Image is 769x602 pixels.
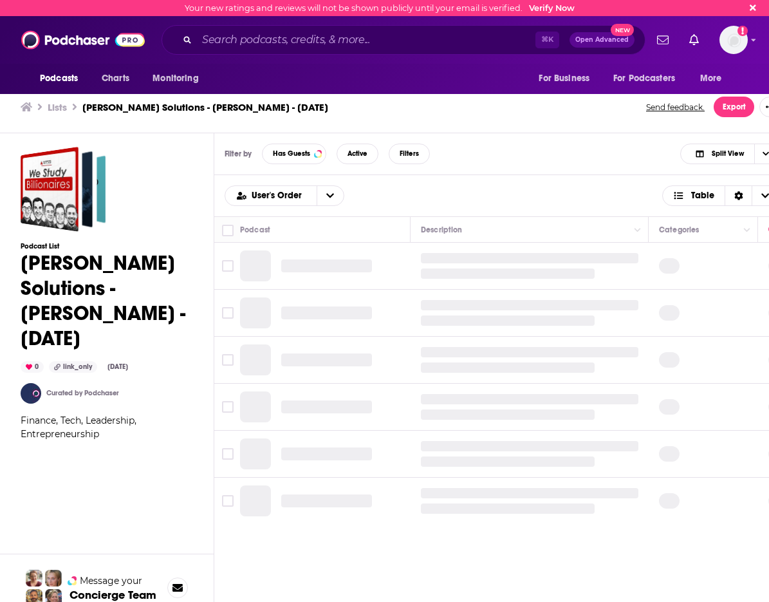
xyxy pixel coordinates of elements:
span: Toggle select row [222,401,234,413]
button: Open AdvancedNew [570,32,635,48]
button: Active [337,144,378,164]
h3: Filter by [225,149,252,158]
a: Charts [93,66,137,91]
h3: Podcast List [21,242,193,250]
h3: [PERSON_NAME] Solutions - [PERSON_NAME] - [DATE] [82,101,328,113]
button: open menu [317,186,344,205]
span: Toggle select row [222,354,234,366]
div: Categories [659,222,699,238]
img: ConnectPod [21,383,41,404]
span: Toggle select row [222,307,234,319]
span: Monitoring [153,70,198,88]
a: Show notifications dropdown [652,29,674,51]
div: 0 [21,361,44,373]
div: Sort Direction [725,186,752,205]
button: Column Actions [739,222,755,238]
div: Description [421,222,462,238]
button: Column Actions [630,222,645,238]
span: ⌘ K [535,32,559,48]
a: Goldin Solutions - Vlad Tenev - Sept 24, 2025 [21,147,106,232]
span: Filters [400,150,419,157]
a: Show notifications dropdown [684,29,704,51]
button: Filters [389,144,430,164]
img: User Profile [719,26,748,54]
a: Verify Now [529,3,575,13]
div: [DATE] [102,362,133,372]
button: open menu [31,66,95,91]
span: For Podcasters [613,70,675,88]
a: Curated by Podchaser [46,389,119,397]
span: Toggle select row [222,260,234,272]
span: Split View [712,150,744,157]
a: Lists [48,101,67,113]
img: Jules Profile [45,570,62,587]
div: Your new ratings and reviews will not be shown publicly until your email is verified. [185,3,575,13]
h1: [PERSON_NAME] Solutions - [PERSON_NAME] - [DATE] [21,250,193,351]
div: Podcast [240,222,270,238]
span: New [611,24,634,36]
button: open menu [530,66,606,91]
button: open menu [605,66,694,91]
span: Table [691,191,714,200]
span: Open Advanced [575,37,629,43]
input: Search podcasts, credits, & more... [197,30,535,50]
span: More [700,70,722,88]
span: Logged in as charlottestone [719,26,748,54]
h3: Concierge Team [69,588,156,601]
button: Show profile menu [719,26,748,54]
span: Has Guests [273,150,310,157]
button: Export [714,97,754,117]
span: Toggle select row [222,448,234,460]
span: Finance, Tech, Leadership, Entrepreneurship [21,415,136,440]
img: Sydney Profile [26,570,42,587]
button: open menu [144,66,215,91]
span: Charts [102,70,129,88]
span: For Business [539,70,589,88]
span: Podcasts [40,70,78,88]
h2: Choose List sort [225,185,344,206]
div: link_only [49,361,97,373]
span: Toggle select row [222,495,234,507]
span: Message your [80,574,142,587]
button: open menu [691,66,738,91]
span: User's Order [252,191,306,200]
button: Send feedback. [642,102,709,113]
span: Active [347,150,367,157]
img: Podchaser - Follow, Share and Rate Podcasts [21,28,145,52]
button: open menu [225,191,317,200]
div: Search podcasts, credits, & more... [162,25,645,55]
svg: Email not verified [737,26,748,36]
button: Has Guests [262,144,326,164]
